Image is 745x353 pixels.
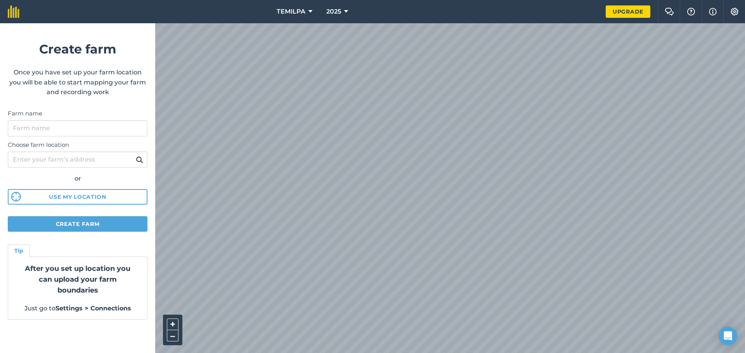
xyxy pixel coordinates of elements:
[25,264,130,294] strong: After you set up location you can upload your farm boundaries
[14,246,23,255] h4: Tip
[326,7,341,16] span: 2025
[167,330,178,341] button: –
[606,5,650,18] a: Upgrade
[8,39,147,59] h1: Create farm
[8,120,147,136] input: Farm name
[709,7,717,16] img: svg+xml;base64,PHN2ZyB4bWxucz0iaHR0cDovL3d3dy53My5vcmcvMjAwMC9zdmciIHdpZHRoPSIxNyIgaGVpZ2h0PSIxNy...
[8,109,147,118] label: Farm name
[8,174,147,184] div: or
[136,155,143,164] img: svg+xml;base64,PHN2ZyB4bWxucz0iaHR0cDovL3d3dy53My5vcmcvMjAwMC9zdmciIHdpZHRoPSIxOSIgaGVpZ2h0PSIyNC...
[8,152,147,168] input: Enter your farm’s address
[167,319,178,330] button: +
[17,303,138,313] p: Just go to
[8,67,147,97] p: Once you have set up your farm location you will be able to start mapping your farm and recording...
[686,8,696,15] img: A question mark icon
[665,8,674,15] img: Two speech bubbles overlapping with the left bubble in the forefront
[719,327,737,345] div: Open Intercom Messenger
[8,140,147,150] label: Choose farm location
[8,216,147,232] button: Create farm
[11,192,21,201] img: svg%3e
[55,305,131,312] strong: Settings > Connections
[277,7,305,16] span: TEMILPA
[8,189,147,205] button: Use my location
[8,5,19,18] img: fieldmargin Logo
[730,8,739,15] img: A cog icon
